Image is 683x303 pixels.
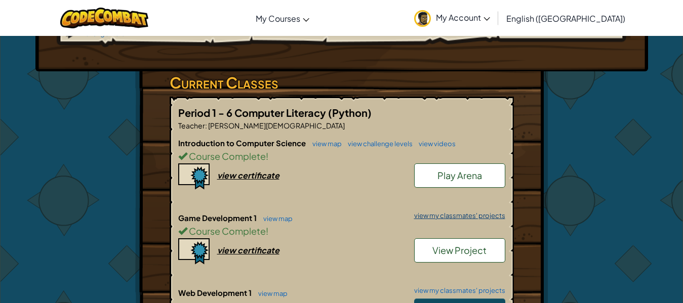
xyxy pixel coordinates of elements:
[414,140,456,148] a: view videos
[60,8,149,28] img: CodeCombat logo
[187,150,266,162] span: Course Complete
[343,140,413,148] a: view challenge levels
[178,170,279,181] a: view certificate
[178,121,205,130] span: Teacher
[414,10,431,27] img: avatar
[178,106,328,119] span: Period 1 - 6 Computer Literacy
[205,121,207,130] span: :
[258,214,293,223] a: view map
[307,140,342,148] a: view map
[170,71,514,94] h3: Current Classes
[266,225,268,237] span: !
[178,138,307,148] span: Introduction to Computer Science
[217,170,279,181] div: view certificate
[501,5,630,32] a: English ([GEOGRAPHIC_DATA])
[178,245,279,255] a: view certificate
[178,163,210,190] img: certificate-icon.png
[207,121,345,130] span: [PERSON_NAME][DEMOGRAPHIC_DATA]
[253,289,288,297] a: view map
[217,245,279,255] div: view certificate
[409,212,505,219] a: view my classmates' projects
[256,13,300,24] span: My Courses
[432,244,487,256] span: View Project
[409,2,495,34] a: My Account
[506,13,625,24] span: English ([GEOGRAPHIC_DATA])
[266,150,268,162] span: !
[178,213,258,223] span: Game Development 1
[437,169,482,181] span: Play Arena
[436,12,490,23] span: My Account
[328,106,372,119] span: (Python)
[178,238,210,265] img: certificate-icon.png
[178,288,253,297] span: Web Development 1
[409,287,505,294] a: view my classmates' projects
[187,225,266,237] span: Course Complete
[251,5,314,32] a: My Courses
